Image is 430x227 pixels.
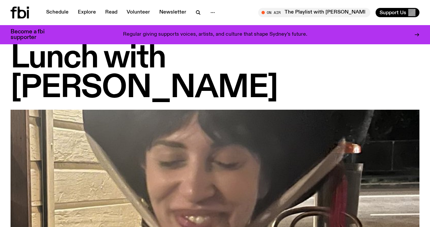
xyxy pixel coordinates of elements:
button: On AirThe Playlist with [PERSON_NAME], [PERSON_NAME], [PERSON_NAME], and Raf [258,8,370,17]
h3: Become a fbi supporter [11,29,53,40]
button: Support Us [376,8,419,17]
span: Support Us [380,10,406,16]
a: Read [101,8,121,17]
a: Explore [74,8,100,17]
a: Schedule [42,8,73,17]
h1: Lunch with [PERSON_NAME] [11,44,419,103]
p: Regular giving supports voices, artists, and culture that shape Sydney’s future. [123,32,307,38]
a: Volunteer [123,8,154,17]
a: Newsletter [155,8,190,17]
